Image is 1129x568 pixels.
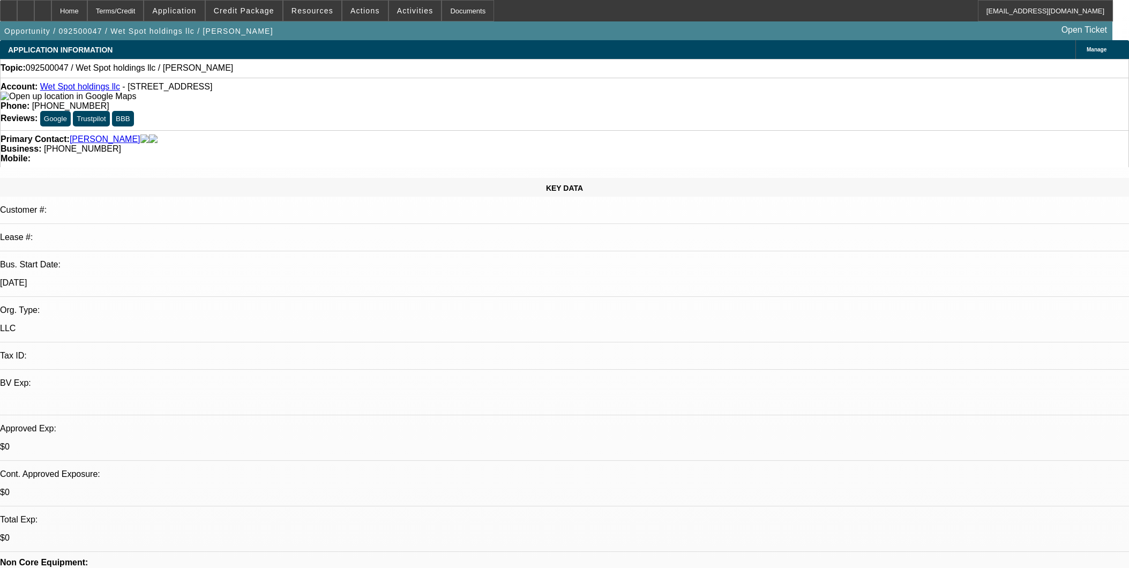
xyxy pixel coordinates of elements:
[122,82,212,91] span: - [STREET_ADDRESS]
[152,6,196,15] span: Application
[1,144,41,153] strong: Business:
[206,1,282,21] button: Credit Package
[140,134,149,144] img: facebook-icon.png
[397,6,433,15] span: Activities
[1,92,136,101] a: View Google Maps
[389,1,442,21] button: Activities
[283,1,341,21] button: Resources
[1,114,38,123] strong: Reviews:
[70,134,140,144] a: [PERSON_NAME]
[350,6,380,15] span: Actions
[1,154,31,163] strong: Mobile:
[144,1,204,21] button: Application
[1,92,136,101] img: Open up location in Google Maps
[44,144,121,153] span: [PHONE_NUMBER]
[4,27,273,35] span: Opportunity / 092500047 / Wet Spot holdings llc / [PERSON_NAME]
[214,6,274,15] span: Credit Package
[8,46,113,54] span: APPLICATION INFORMATION
[32,101,109,110] span: [PHONE_NUMBER]
[1,82,38,91] strong: Account:
[40,82,120,91] a: Wet Spot holdings llc
[73,111,109,126] button: Trustpilot
[1,63,26,73] strong: Topic:
[1057,21,1111,39] a: Open Ticket
[1,101,29,110] strong: Phone:
[342,1,388,21] button: Actions
[546,184,583,192] span: KEY DATA
[1087,47,1106,53] span: Manage
[291,6,333,15] span: Resources
[26,63,233,73] span: 092500047 / Wet Spot holdings llc / [PERSON_NAME]
[149,134,158,144] img: linkedin-icon.png
[112,111,134,126] button: BBB
[1,134,70,144] strong: Primary Contact:
[40,111,71,126] button: Google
